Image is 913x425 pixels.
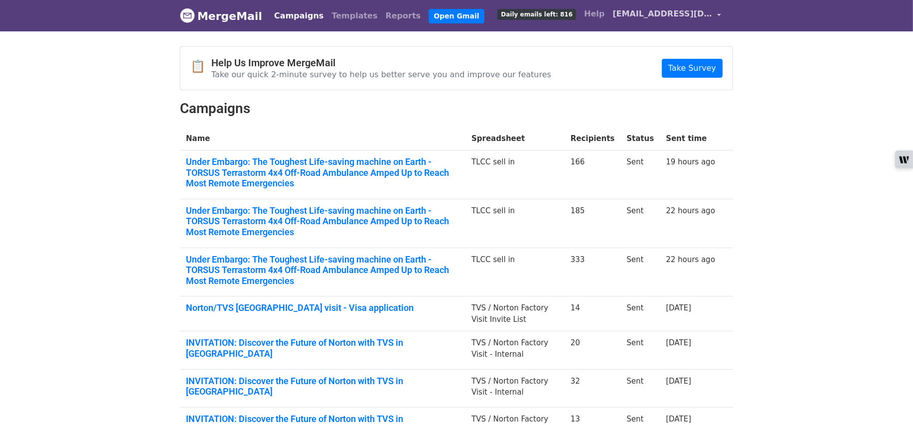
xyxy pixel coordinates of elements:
a: Reports [382,6,425,26]
td: 166 [565,150,621,199]
a: Take Survey [662,59,723,78]
span: [EMAIL_ADDRESS][DOMAIN_NAME] [612,8,712,20]
td: TLCC sell in [465,150,565,199]
a: Campaigns [270,6,327,26]
a: Daily emails left: 816 [493,4,580,24]
a: Open Gmail [429,9,484,23]
td: Sent [620,331,660,369]
a: [DATE] [666,415,691,424]
td: 14 [565,296,621,331]
a: INVITATION: Discover the Future of Norton with TVS in [GEOGRAPHIC_DATA] [186,376,459,397]
a: Templates [327,6,381,26]
td: 185 [565,199,621,248]
span: 📋 [190,59,211,74]
th: Recipients [565,127,621,150]
td: Sent [620,150,660,199]
td: TVS / Norton Factory Visit - Internal [465,369,565,407]
th: Sent time [660,127,721,150]
a: Under Embargo: The Toughest Life-saving machine on Earth - TORSUS Terrastorm 4x4 Off-Road Ambulan... [186,156,459,189]
td: 20 [565,331,621,369]
h4: Help Us Improve MergeMail [211,57,551,69]
a: INVITATION: Discover the Future of Norton with TVS in [GEOGRAPHIC_DATA] [186,337,459,359]
td: TLCC sell in [465,248,565,296]
a: Under Embargo: The Toughest Life-saving machine on Earth - TORSUS Terrastorm 4x4 Off-Road Ambulan... [186,205,459,238]
span: Daily emails left: 816 [497,9,576,20]
a: 22 hours ago [666,255,715,264]
td: Sent [620,248,660,296]
h2: Campaigns [180,100,733,117]
a: Norton/TVS [GEOGRAPHIC_DATA] visit - Visa application [186,302,459,313]
a: 22 hours ago [666,206,715,215]
a: [DATE] [666,303,691,312]
td: TVS / Norton Factory Visit Invite List [465,296,565,331]
p: Take our quick 2-minute survey to help us better serve you and improve our features [211,69,551,80]
th: Status [620,127,660,150]
a: Help [580,4,609,24]
td: Sent [620,199,660,248]
a: MergeMail [180,5,262,26]
img: MergeMail logo [180,8,195,23]
td: Sent [620,369,660,407]
th: Spreadsheet [465,127,565,150]
th: Name [180,127,465,150]
a: [DATE] [666,377,691,386]
td: 333 [565,248,621,296]
td: 32 [565,369,621,407]
a: [DATE] [666,338,691,347]
a: 19 hours ago [666,157,715,166]
td: Sent [620,296,660,331]
td: TLCC sell in [465,199,565,248]
a: Under Embargo: The Toughest Life-saving machine on Earth - TORSUS Terrastorm 4x4 Off-Road Ambulan... [186,254,459,286]
iframe: Chat Widget [863,377,913,425]
a: [EMAIL_ADDRESS][DOMAIN_NAME] [609,4,725,27]
td: TVS / Norton Factory Visit - Internal [465,331,565,369]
